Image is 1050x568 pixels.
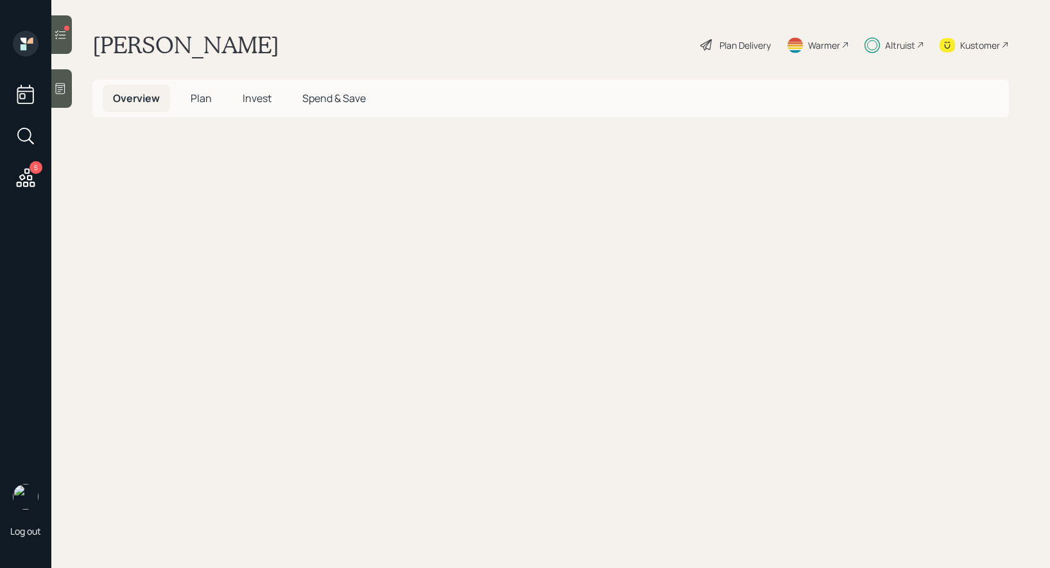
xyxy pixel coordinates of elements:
[10,525,41,537] div: Log out
[885,39,915,52] div: Altruist
[92,31,279,59] h1: [PERSON_NAME]
[719,39,771,52] div: Plan Delivery
[30,161,42,174] div: 5
[13,484,39,510] img: treva-nostdahl-headshot.png
[808,39,840,52] div: Warmer
[191,91,212,105] span: Plan
[302,91,366,105] span: Spend & Save
[113,91,160,105] span: Overview
[243,91,271,105] span: Invest
[960,39,1000,52] div: Kustomer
